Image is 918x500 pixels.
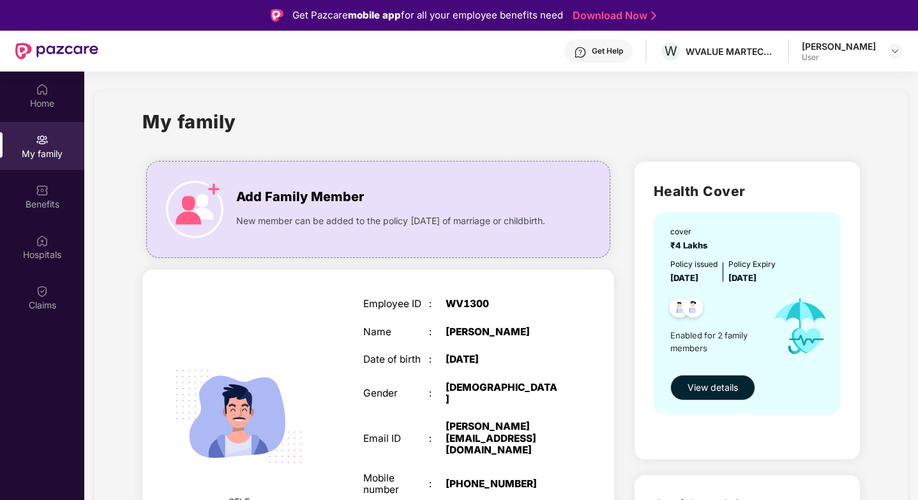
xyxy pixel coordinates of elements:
div: Get Help [592,46,623,56]
div: Policy issued [670,259,718,271]
img: icon [166,181,223,238]
img: svg+xml;base64,PHN2ZyBpZD0iRHJvcGRvd24tMzJ4MzIiIHhtbG5zPSJodHRwOi8vd3d3LnczLm9yZy8yMDAwL3N2ZyIgd2... [890,46,900,56]
div: : [429,388,446,399]
div: Email ID [363,433,429,444]
button: View details [670,375,755,400]
h2: Health Cover [654,181,841,202]
img: Stroke [651,9,656,22]
div: Employee ID [363,298,429,310]
img: svg+xml;base64,PHN2ZyB3aWR0aD0iMjAiIGhlaWdodD0iMjAiIHZpZXdCb3g9IjAgMCAyMCAyMCIgZmlsbD0ibm9uZSIgeG... [36,133,49,146]
div: WV1300 [446,298,561,310]
img: svg+xml;base64,PHN2ZyBpZD0iSG9tZSIgeG1sbnM9Imh0dHA6Ly93d3cudzMub3JnLzIwMDAvc3ZnIiB3aWR0aD0iMjAiIG... [36,83,49,96]
span: New member can be added to the policy [DATE] of marriage or childbirth. [236,214,545,228]
div: [PERSON_NAME] [802,40,876,52]
img: Logo [271,9,283,22]
div: WVALUE MARTECH PRIVATE LIMITED [686,45,775,57]
span: W [665,43,677,59]
img: svg+xml;base64,PHN2ZyB4bWxucz0iaHR0cDovL3d3dy53My5vcmcvMjAwMC9zdmciIHdpZHRoPSIyMjQiIGhlaWdodD0iMT... [160,338,317,495]
img: icon [762,285,839,368]
div: User [802,52,876,63]
img: New Pazcare Logo [15,43,98,59]
div: : [429,478,446,490]
h1: My family [142,107,236,136]
div: Date of birth [363,354,429,365]
img: svg+xml;base64,PHN2ZyB4bWxucz0iaHR0cDovL3d3dy53My5vcmcvMjAwMC9zdmciIHdpZHRoPSI0OC45NDMiIGhlaWdodD... [664,294,695,325]
div: Name [363,326,429,338]
div: : [429,354,446,365]
div: [PERSON_NAME] [446,326,561,338]
img: svg+xml;base64,PHN2ZyBpZD0iQ2xhaW0iIHhtbG5zPSJodHRwOi8vd3d3LnczLm9yZy8yMDAwL3N2ZyIgd2lkdGg9IjIwIi... [36,285,49,298]
div: Get Pazcare for all your employee benefits need [292,8,563,23]
div: [DATE] [446,354,561,365]
a: Download Now [573,9,652,22]
div: [DEMOGRAPHIC_DATA] [446,382,561,405]
span: [DATE] [670,273,698,283]
img: svg+xml;base64,PHN2ZyBpZD0iQmVuZWZpdHMiIHhtbG5zPSJodHRwOi8vd3d3LnczLm9yZy8yMDAwL3N2ZyIgd2lkdGg9Ij... [36,184,49,197]
div: [PHONE_NUMBER] [446,478,561,490]
img: svg+xml;base64,PHN2ZyB4bWxucz0iaHR0cDovL3d3dy53My5vcmcvMjAwMC9zdmciIHdpZHRoPSI0OC45NDMiIGhlaWdodD... [677,294,709,325]
img: svg+xml;base64,PHN2ZyBpZD0iSG9zcGl0YWxzIiB4bWxucz0iaHR0cDovL3d3dy53My5vcmcvMjAwMC9zdmciIHdpZHRoPS... [36,234,49,247]
div: Mobile number [363,473,429,496]
strong: mobile app [348,9,401,21]
span: Enabled for 2 family members [670,329,762,355]
div: : [429,433,446,444]
span: ₹4 Lakhs [670,240,712,250]
div: Gender [363,388,429,399]
span: View details [688,381,738,395]
div: : [429,326,446,338]
span: Add Family Member [236,187,364,207]
img: svg+xml;base64,PHN2ZyBpZD0iSGVscC0zMngzMiIgeG1sbnM9Imh0dHA6Ly93d3cudzMub3JnLzIwMDAvc3ZnIiB3aWR0aD... [574,46,587,59]
div: [PERSON_NAME][EMAIL_ADDRESS][DOMAIN_NAME] [446,421,561,456]
div: Policy Expiry [728,259,776,271]
div: : [429,298,446,310]
div: cover [670,226,712,238]
span: [DATE] [728,273,756,283]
